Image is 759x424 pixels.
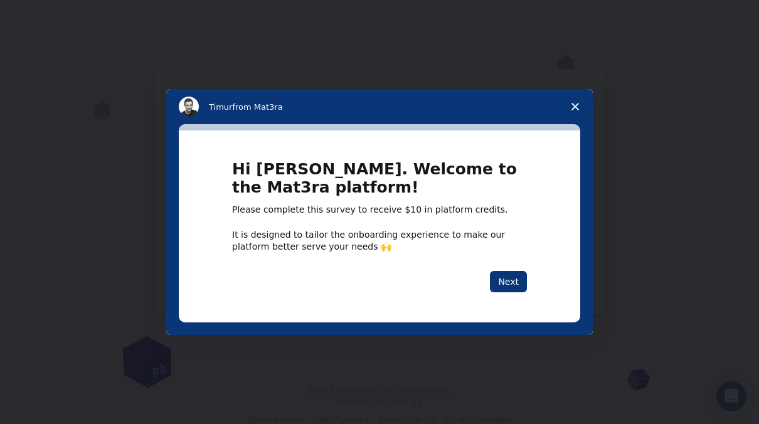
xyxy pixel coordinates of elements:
div: Please complete this survey to receive $10 in platform credits. [232,204,527,216]
span: from Mat3ra [232,102,282,112]
button: Next [490,271,527,292]
img: Profile image for Timur [179,97,199,117]
h1: Hi [PERSON_NAME]. Welcome to the Mat3ra platform! [232,161,527,204]
span: Close survey [558,89,593,124]
span: Timur [209,102,232,112]
div: It is designed to tailor the onboarding experience to make our platform better serve your needs 🙌 [232,229,527,252]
